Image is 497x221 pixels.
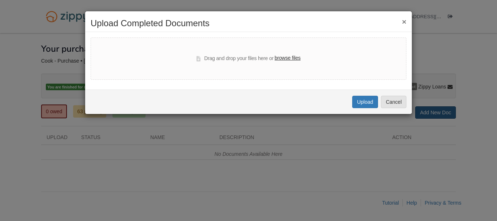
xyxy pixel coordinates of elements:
button: Cancel [381,96,406,108]
label: browse files [275,54,301,62]
h2: Upload Completed Documents [91,19,406,28]
button: Upload [352,96,378,108]
button: × [402,18,406,25]
div: Drag and drop your files here or [196,54,301,63]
